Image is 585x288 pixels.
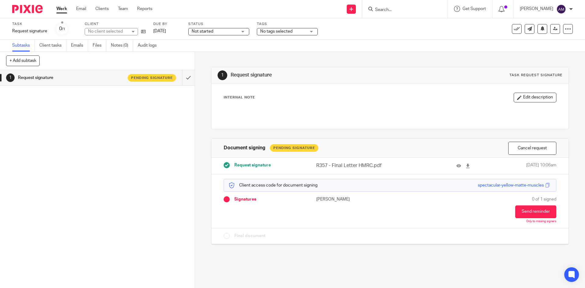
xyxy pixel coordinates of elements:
[192,29,213,34] span: Not started
[12,28,47,34] div: Request signature
[71,40,88,52] a: Emails
[18,73,123,82] h1: Request signature
[257,22,318,27] label: Tags
[88,28,128,34] div: No client selected
[12,5,43,13] img: Pixie
[188,22,249,27] label: Status
[229,182,317,188] p: Client access code for document signing
[39,40,66,52] a: Client tasks
[532,196,556,202] span: 0 of 1 signed
[224,145,265,151] h1: Document signing
[111,40,133,52] a: Notes (0)
[526,162,556,169] span: [DATE] 10:06am
[515,205,556,218] button: Send reminder
[153,29,166,33] span: [DATE]
[478,182,544,188] div: spectacular-yellow-matte-muscles
[93,40,106,52] a: Files
[234,162,271,168] span: Request signature
[131,75,173,80] span: Pending signature
[508,142,556,155] button: Cancel request
[509,73,562,78] div: Task request signature
[138,40,161,52] a: Audit logs
[270,144,318,152] div: Pending Signature
[231,72,403,78] h1: Request signature
[95,6,109,12] a: Clients
[6,73,15,82] div: 1
[234,196,256,202] span: Signatures
[463,7,486,11] span: Get Support
[520,6,553,12] p: [PERSON_NAME]
[12,40,35,52] a: Subtasks
[62,27,65,31] small: /1
[316,196,390,202] p: [PERSON_NAME]
[374,7,429,13] input: Search
[526,220,556,223] p: Only to missing signers
[12,22,47,27] label: Task
[59,25,65,32] div: 0
[137,6,152,12] a: Reports
[118,6,128,12] a: Team
[56,6,67,12] a: Work
[224,95,255,100] p: Internal Note
[218,70,227,80] div: 1
[6,55,40,66] button: + Add subtask
[85,22,146,27] label: Client
[260,29,292,34] span: No tags selected
[234,233,265,239] span: Final document
[316,162,408,169] p: R357 - Final Letter HMRC.pdf
[514,93,556,102] button: Edit description
[76,6,86,12] a: Email
[153,22,181,27] label: Due by
[556,4,566,14] img: svg%3E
